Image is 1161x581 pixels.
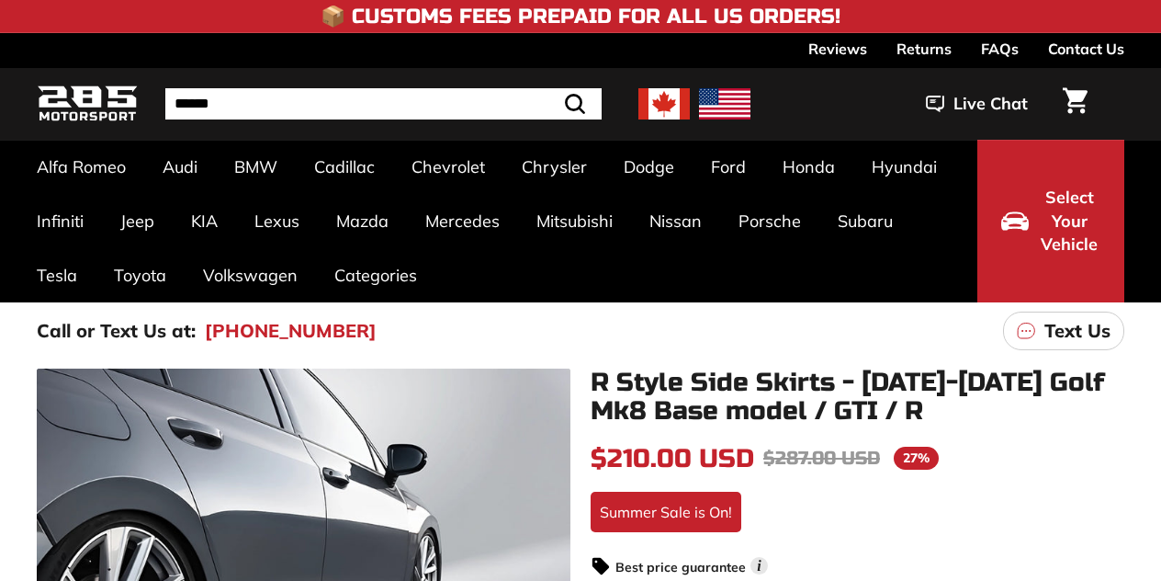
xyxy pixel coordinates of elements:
[1052,73,1099,135] a: Cart
[216,140,296,194] a: BMW
[393,140,503,194] a: Chevrolet
[18,140,144,194] a: Alfa Romeo
[953,92,1028,116] span: Live Chat
[853,140,955,194] a: Hyundai
[763,447,880,470] span: $287.00 USD
[296,140,393,194] a: Cadillac
[1038,186,1100,256] span: Select Your Vehicle
[591,492,741,532] div: Summer Sale is On!
[693,140,764,194] a: Ford
[605,140,693,194] a: Dodge
[503,140,605,194] a: Chrysler
[764,140,853,194] a: Honda
[236,194,318,248] a: Lexus
[321,6,840,28] h4: 📦 Customs Fees Prepaid for All US Orders!
[808,33,867,64] a: Reviews
[96,248,185,302] a: Toyota
[144,140,216,194] a: Audi
[631,194,720,248] a: Nissan
[977,140,1124,302] button: Select Your Vehicle
[1048,33,1124,64] a: Contact Us
[318,194,407,248] a: Mazda
[1003,312,1124,350] a: Text Us
[18,248,96,302] a: Tesla
[720,194,819,248] a: Porsche
[591,443,754,474] span: $210.00 USD
[981,33,1019,64] a: FAQs
[1044,317,1110,345] p: Text Us
[173,194,236,248] a: KIA
[896,33,952,64] a: Returns
[819,194,911,248] a: Subaru
[185,248,316,302] a: Volkswagen
[102,194,173,248] a: Jeep
[902,81,1052,127] button: Live Chat
[205,317,377,345] a: [PHONE_NUMBER]
[518,194,631,248] a: Mitsubishi
[18,194,102,248] a: Infiniti
[37,83,138,126] img: Logo_285_Motorsport_areodynamics_components
[165,88,602,120] input: Search
[750,557,768,575] span: i
[894,447,939,470] span: 27%
[37,317,196,345] p: Call or Text Us at:
[615,559,746,575] strong: Best price guarantee
[591,369,1124,426] h1: R Style Side Skirts - [DATE]-[DATE] Golf Mk8 Base model / GTI / R
[407,194,518,248] a: Mercedes
[316,248,435,302] a: Categories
